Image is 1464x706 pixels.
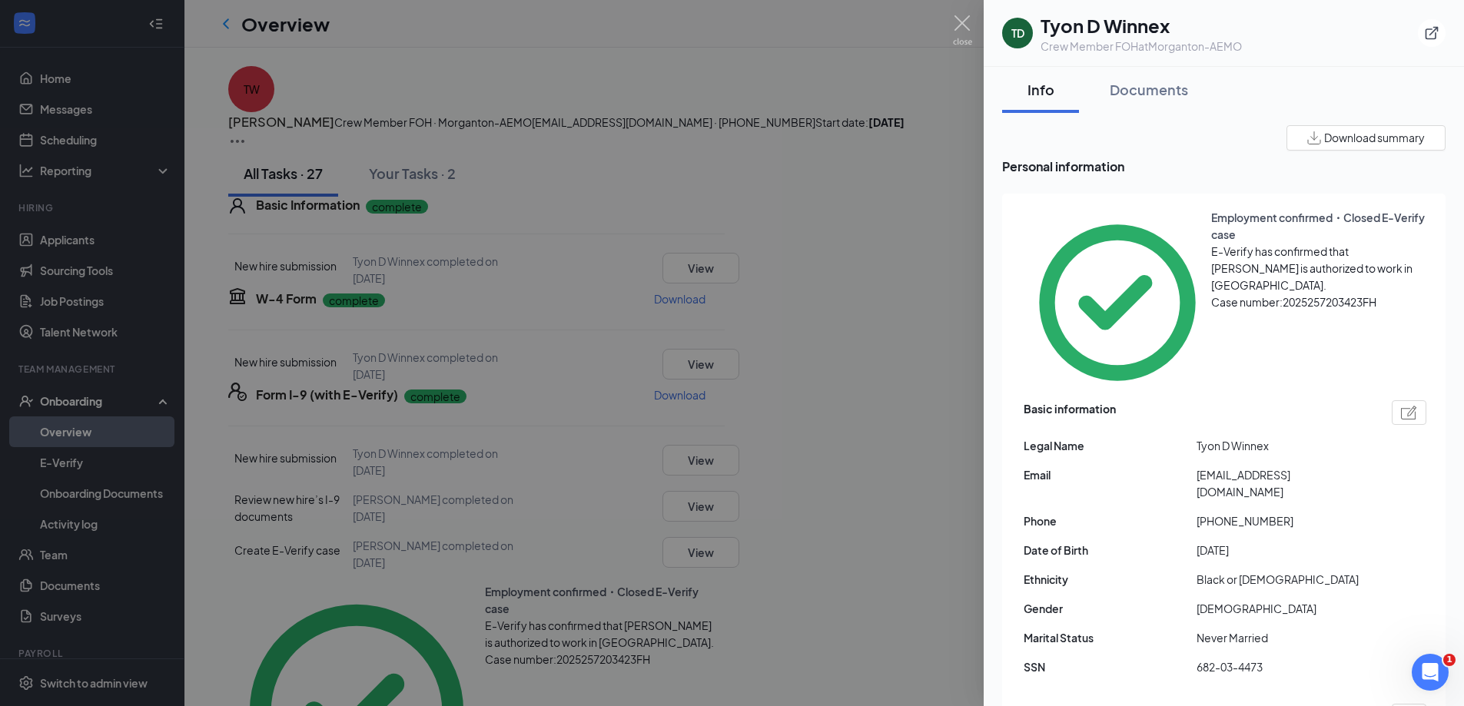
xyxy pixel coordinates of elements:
div: Info [1017,80,1064,99]
span: Email [1024,466,1197,483]
span: Never Married [1197,629,1369,646]
div: TD [1011,25,1024,41]
div: Crew Member FOH at Morganton-AEMO [1041,38,1242,54]
span: Employment confirmed・Closed E-Verify case [1211,210,1425,241]
span: Ethnicity [1024,571,1197,588]
span: Black or [DEMOGRAPHIC_DATA] [1197,571,1369,588]
span: Basic information [1024,400,1116,425]
div: Documents [1110,80,1188,99]
span: Download summary [1324,130,1425,146]
span: Marital Status [1024,629,1197,646]
span: Personal information [1002,157,1446,176]
span: Case number: 2025257203423FH [1211,295,1376,309]
span: 1 [1443,654,1456,666]
span: [PHONE_NUMBER] [1197,512,1369,529]
span: Phone [1024,512,1197,529]
span: Tyon D Winnex [1197,437,1369,454]
iframe: Intercom live chat [1412,654,1449,691]
span: Date of Birth [1024,542,1197,559]
span: SSN [1024,658,1197,675]
span: E-Verify has confirmed that [PERSON_NAME] is authorized to work in [GEOGRAPHIC_DATA]. [1211,244,1413,292]
span: Gender [1024,600,1197,617]
span: [EMAIL_ADDRESS][DOMAIN_NAME] [1197,466,1369,500]
span: Legal Name [1024,437,1197,454]
span: [DEMOGRAPHIC_DATA] [1197,600,1369,617]
svg: ExternalLink [1424,25,1439,41]
button: ExternalLink [1418,19,1446,47]
span: 682-03-4473 [1197,658,1369,675]
h1: Tyon D Winnex [1041,12,1242,38]
button: Download summary [1286,125,1446,151]
svg: CheckmarkCircle [1024,209,1211,396]
span: [DATE] [1197,542,1369,559]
